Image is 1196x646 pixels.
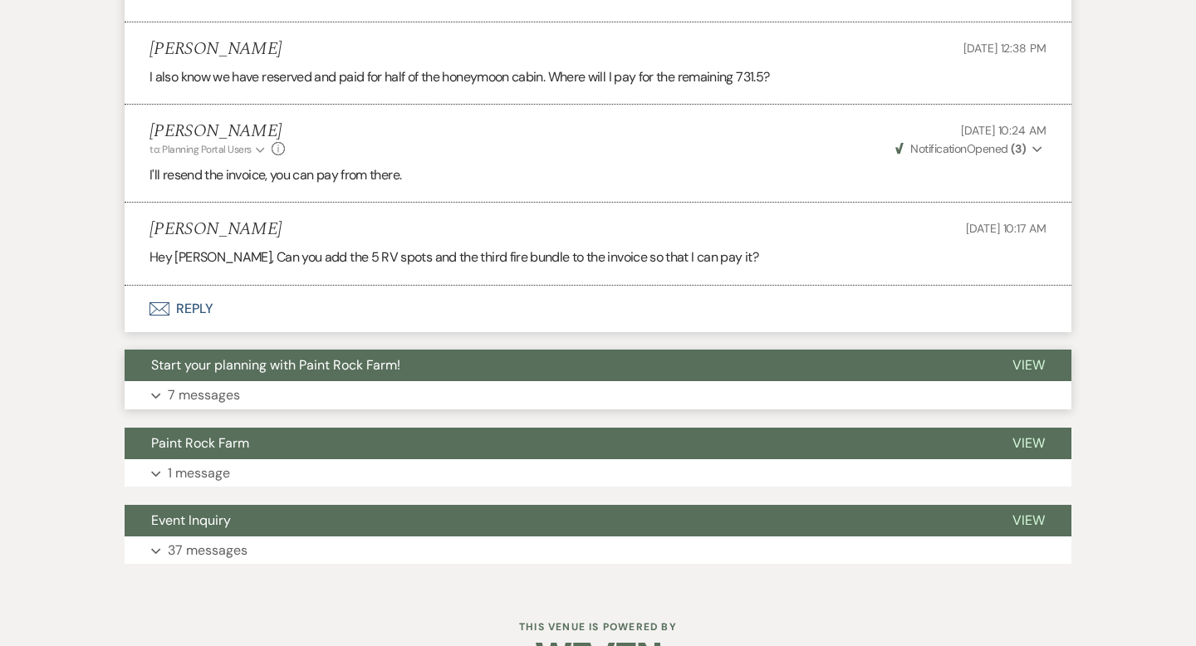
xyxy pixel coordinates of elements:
[168,384,240,406] p: 7 messages
[125,536,1071,565] button: 37 messages
[125,286,1071,332] button: Reply
[149,143,252,156] span: to: Planning Portal Users
[151,511,231,529] span: Event Inquiry
[149,247,1046,268] p: Hey [PERSON_NAME], Can you add the 5 RV spots and the third fire bundle to the invoice so that I ...
[893,140,1046,158] button: NotificationOpened (3)
[149,39,282,60] h5: [PERSON_NAME]
[151,356,400,374] span: Start your planning with Paint Rock Farm!
[986,350,1071,381] button: View
[1011,141,1026,156] strong: ( 3 )
[963,41,1046,56] span: [DATE] 12:38 PM
[168,540,248,561] p: 37 messages
[125,381,1071,409] button: 7 messages
[125,459,1071,487] button: 1 message
[125,505,986,536] button: Event Inquiry
[151,434,249,452] span: Paint Rock Farm
[168,462,230,484] p: 1 message
[1012,434,1045,452] span: View
[966,221,1046,236] span: [DATE] 10:17 AM
[986,428,1071,459] button: View
[986,505,1071,536] button: View
[149,164,1046,186] p: I'll resend the invoice, you can pay from there.
[149,66,1046,88] p: I also know we have reserved and paid for half of the honeymoon cabin. Where will I pay for the r...
[149,219,282,240] h5: [PERSON_NAME]
[1012,356,1045,374] span: View
[125,350,986,381] button: Start your planning with Paint Rock Farm!
[910,141,966,156] span: Notification
[149,121,285,142] h5: [PERSON_NAME]
[149,142,267,157] button: to: Planning Portal Users
[125,428,986,459] button: Paint Rock Farm
[961,123,1046,138] span: [DATE] 10:24 AM
[895,141,1026,156] span: Opened
[1012,511,1045,529] span: View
